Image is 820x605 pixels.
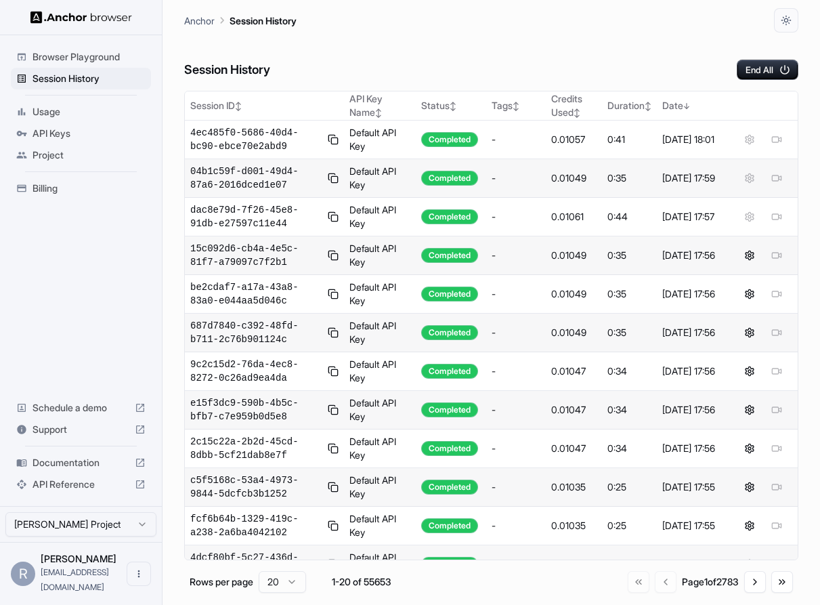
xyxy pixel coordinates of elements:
div: 0.01035 [551,480,596,494]
div: - [492,403,540,417]
span: ↕ [513,101,519,111]
div: [DATE] 17:55 [662,519,724,533]
td: Default API Key [344,391,415,430]
td: Default API Key [344,430,415,468]
div: 0.01049 [551,326,596,339]
td: Default API Key [344,507,415,545]
div: Session History [11,68,151,89]
div: 0.01035 [551,519,596,533]
button: Open menu [127,562,151,586]
div: Duration [607,99,651,112]
span: Browser Playground [33,50,146,64]
div: 0:35 [607,249,651,262]
div: Project [11,144,151,166]
td: Default API Key [344,236,415,275]
div: Completed [421,441,478,456]
div: [DATE] 17:57 [662,210,724,224]
div: 0:44 [607,210,651,224]
span: ↕ [235,101,242,111]
div: 0:41 [607,133,651,146]
div: - [492,133,540,146]
div: 0:34 [607,403,651,417]
span: 9c2c15d2-76da-4ec8-8272-0c26ad9ea4da [190,358,322,385]
div: [DATE] 17:56 [662,442,724,455]
div: [DATE] 17:55 [662,558,724,571]
div: Status [421,99,481,112]
span: API Reference [33,478,129,491]
span: fcf6b64b-1329-419c-a238-2a6ba4042102 [190,512,322,539]
div: [DATE] 17:59 [662,171,724,185]
div: Schedule a demo [11,397,151,419]
div: Completed [421,209,478,224]
div: [DATE] 18:01 [662,133,724,146]
div: - [492,210,540,224]
div: API Reference [11,474,151,495]
div: - [492,287,540,301]
div: 0:25 [607,558,651,571]
span: Support [33,423,129,436]
span: ↕ [574,108,580,118]
td: Default API Key [344,545,415,584]
div: 0:25 [607,480,651,494]
div: Completed [421,364,478,379]
div: 0:34 [607,364,651,378]
span: be2cdaf7-a17a-43a8-83a0-e044aa5d046c [190,280,322,308]
div: Support [11,419,151,440]
td: Default API Key [344,314,415,352]
td: Default API Key [344,198,415,236]
span: dac8e79d-7f26-45e8-91db-e27597c11e44 [190,203,322,230]
p: Rows per page [190,575,253,589]
div: Documentation [11,452,151,474]
span: Usage [33,105,146,119]
div: 0:25 [607,519,651,533]
p: Session History [230,14,297,28]
div: - [492,326,540,339]
span: Documentation [33,456,129,470]
div: Session ID [190,99,339,112]
div: API Keys [11,123,151,144]
div: Completed [421,480,478,495]
div: 0.01049 [551,249,596,262]
td: Default API Key [344,121,415,159]
span: rob@plato.so [41,567,109,592]
td: Default API Key [344,352,415,391]
div: R [11,562,35,586]
span: 04b1c59f-d001-49d4-87a6-2016dced1e07 [190,165,322,192]
button: End All [737,60,798,80]
span: 4ec485f0-5686-40d4-bc90-ebce70e2abd9 [190,126,322,153]
nav: breadcrumb [184,13,297,28]
div: [DATE] 17:56 [662,403,724,417]
span: ↓ [683,101,690,111]
span: Billing [33,182,146,195]
span: 2c15c22a-2b2d-45cd-8dbb-5cf21dab8e7f [190,435,322,462]
div: [DATE] 17:56 [662,249,724,262]
div: 0:35 [607,287,651,301]
img: Anchor Logo [30,11,132,24]
div: 0.01057 [551,133,596,146]
div: API Key Name [349,92,410,119]
div: Completed [421,557,478,572]
div: 0.01047 [551,442,596,455]
div: Credits Used [551,92,596,119]
h6: Session History [184,60,270,80]
span: c5f5168c-53a4-4973-9844-5dcfcb3b1252 [190,474,322,501]
div: - [492,519,540,533]
div: 0.01047 [551,364,596,378]
div: - [492,442,540,455]
div: 0:35 [607,326,651,339]
p: Anchor [184,14,215,28]
span: Robert Farlow [41,553,116,564]
div: [DATE] 17:56 [662,364,724,378]
div: 0.01049 [551,287,596,301]
div: Page 1 of 2783 [682,575,739,589]
td: Default API Key [344,468,415,507]
div: - [492,558,540,571]
span: Session History [33,72,146,85]
div: 1-20 of 55653 [328,575,395,589]
span: e15f3dc9-590b-4b5c-bfb7-c7e959b0d5e8 [190,396,322,423]
div: 0.01049 [551,171,596,185]
div: Completed [421,287,478,301]
div: - [492,480,540,494]
div: 0.01061 [551,210,596,224]
td: Default API Key [344,159,415,198]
